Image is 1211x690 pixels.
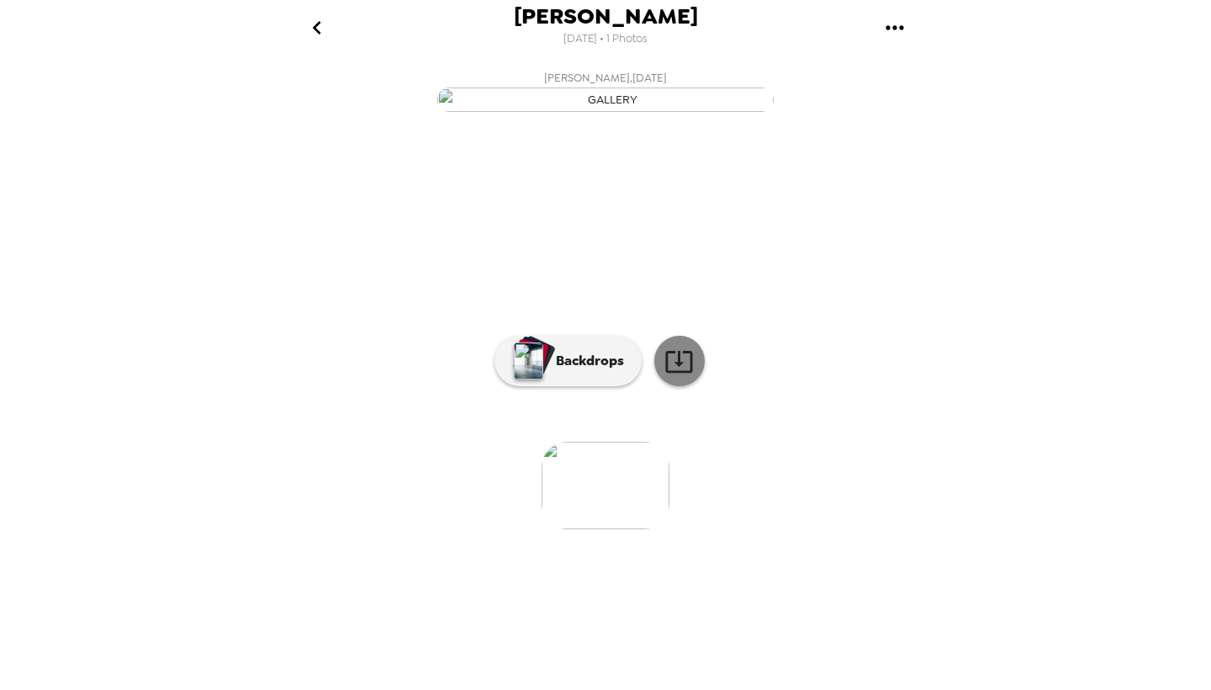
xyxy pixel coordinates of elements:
span: [DATE] • 1 Photos [563,28,648,50]
img: gallery [542,442,669,529]
span: [PERSON_NAME] , [DATE] [544,68,667,88]
span: [PERSON_NAME] [514,5,698,28]
button: [PERSON_NAME],[DATE] [269,63,942,117]
button: Backdrops [494,336,642,386]
img: gallery [437,88,774,112]
p: Backdrops [547,351,624,371]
